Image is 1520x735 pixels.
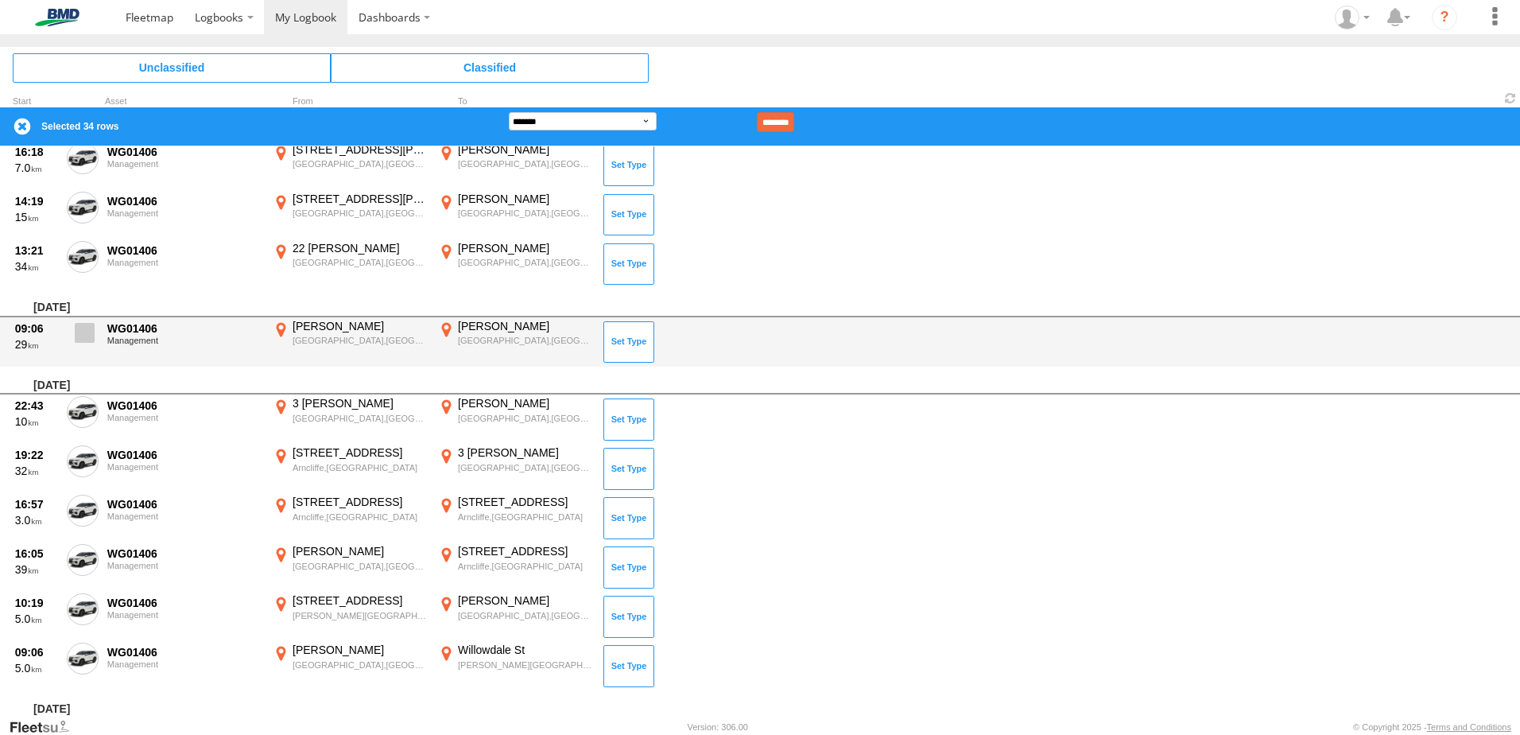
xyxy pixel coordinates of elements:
label: Click to View Event Location [270,544,429,590]
div: WG01406 [107,596,262,610]
div: WG01406 [107,448,262,462]
i: ? [1432,5,1457,30]
div: [PERSON_NAME] [458,319,592,333]
div: 19:22 [15,448,58,462]
div: Ali Farhat [1329,6,1375,29]
div: 5.0 [15,612,58,626]
div: 13:21 [15,243,58,258]
label: Click to View Event Location [270,142,429,189]
div: [GEOGRAPHIC_DATA],[GEOGRAPHIC_DATA] [458,413,592,424]
button: Click to Set [603,596,654,637]
span: Refresh [1501,91,1520,106]
img: bmd-logo.svg [16,9,99,26]
button: Click to Set [603,321,654,363]
span: Click to view Unclassified Trips [13,53,331,82]
div: [GEOGRAPHIC_DATA],[GEOGRAPHIC_DATA] [293,257,427,268]
div: WG01406 [107,243,262,258]
label: Click to View Event Location [270,319,429,365]
label: Click to View Event Location [436,643,595,689]
button: Click to Set [603,546,654,588]
div: 39 [15,562,58,577]
div: [STREET_ADDRESS] [458,495,592,509]
div: 09:06 [15,321,58,336]
label: Click to View Event Location [436,396,595,442]
div: Management [107,258,262,267]
button: Click to Set [603,399,654,440]
div: Arncliffe,[GEOGRAPHIC_DATA] [293,511,427,523]
button: Click to Set [603,145,654,186]
label: Click to View Event Location [270,241,429,287]
div: Management [107,208,262,218]
label: Click to View Event Location [436,593,595,640]
div: Management [107,561,262,570]
a: Terms and Conditions [1427,722,1511,732]
button: Click to Set [603,448,654,489]
div: Management [107,511,262,521]
div: [STREET_ADDRESS] [458,544,592,558]
button: Click to Set [603,645,654,686]
div: WG01406 [107,399,262,413]
label: Click to View Event Location [270,643,429,689]
div: [STREET_ADDRESS][PERSON_NAME] [293,192,427,206]
div: To [436,98,595,106]
div: [STREET_ADDRESS][PERSON_NAME] [293,142,427,157]
div: © Copyright 2025 - [1353,722,1511,732]
div: WG01406 [107,645,262,659]
div: Management [107,462,262,472]
div: [GEOGRAPHIC_DATA],[GEOGRAPHIC_DATA] [458,257,592,268]
div: [PERSON_NAME] [293,643,427,657]
div: 34 [15,259,58,274]
div: [GEOGRAPHIC_DATA],[GEOGRAPHIC_DATA] [293,208,427,219]
div: [GEOGRAPHIC_DATA],[GEOGRAPHIC_DATA] [458,208,592,219]
div: [GEOGRAPHIC_DATA],[GEOGRAPHIC_DATA] [458,158,592,169]
div: [PERSON_NAME] [458,396,592,410]
div: 22 [PERSON_NAME] [293,241,427,255]
label: Click to View Event Location [270,396,429,442]
div: 29 [15,337,58,352]
button: Click to Set [603,194,654,235]
label: Click to View Event Location [436,445,595,492]
div: 15 [15,210,58,224]
div: WG01406 [107,194,262,208]
button: Click to Set [603,243,654,285]
div: 10:19 [15,596,58,610]
div: Management [107,159,262,169]
span: Click to view Classified Trips [331,53,649,82]
div: [PERSON_NAME] [458,142,592,157]
div: 09:06 [15,645,58,659]
div: 32 [15,464,58,478]
label: Click to View Event Location [270,445,429,492]
div: Willowdale St [458,643,592,657]
div: Asset [105,98,264,106]
a: Visit our Website [9,719,82,735]
div: Click to Sort [13,98,60,106]
div: [GEOGRAPHIC_DATA],[GEOGRAPHIC_DATA] [293,335,427,346]
label: Click to View Event Location [436,319,595,365]
div: Arncliffe,[GEOGRAPHIC_DATA] [458,511,592,523]
label: Click to View Event Location [270,192,429,238]
div: WG01406 [107,497,262,511]
div: [PERSON_NAME] [293,319,427,333]
div: WG01406 [107,546,262,561]
div: 22:43 [15,399,58,413]
div: [STREET_ADDRESS] [293,495,427,509]
div: [GEOGRAPHIC_DATA],[GEOGRAPHIC_DATA] [293,413,427,424]
div: [GEOGRAPHIC_DATA],[GEOGRAPHIC_DATA] [458,335,592,346]
div: 3 [PERSON_NAME] [293,396,427,410]
div: [GEOGRAPHIC_DATA],[GEOGRAPHIC_DATA] [458,610,592,621]
div: Management [107,610,262,620]
div: 16:18 [15,145,58,159]
label: Click to View Event Location [436,241,595,287]
div: Arncliffe,[GEOGRAPHIC_DATA] [458,561,592,572]
label: Click to View Event Location [436,192,595,238]
button: Click to Set [603,497,654,539]
div: [GEOGRAPHIC_DATA],[GEOGRAPHIC_DATA] [293,561,427,572]
div: 16:57 [15,497,58,511]
div: WG01406 [107,145,262,159]
label: Click to View Event Location [436,495,595,541]
div: 16:05 [15,546,58,561]
div: [PERSON_NAME][GEOGRAPHIC_DATA],[GEOGRAPHIC_DATA] [458,659,592,671]
div: [GEOGRAPHIC_DATA],[GEOGRAPHIC_DATA] [458,462,592,473]
div: [PERSON_NAME] [458,192,592,206]
label: Click to View Event Location [270,495,429,541]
